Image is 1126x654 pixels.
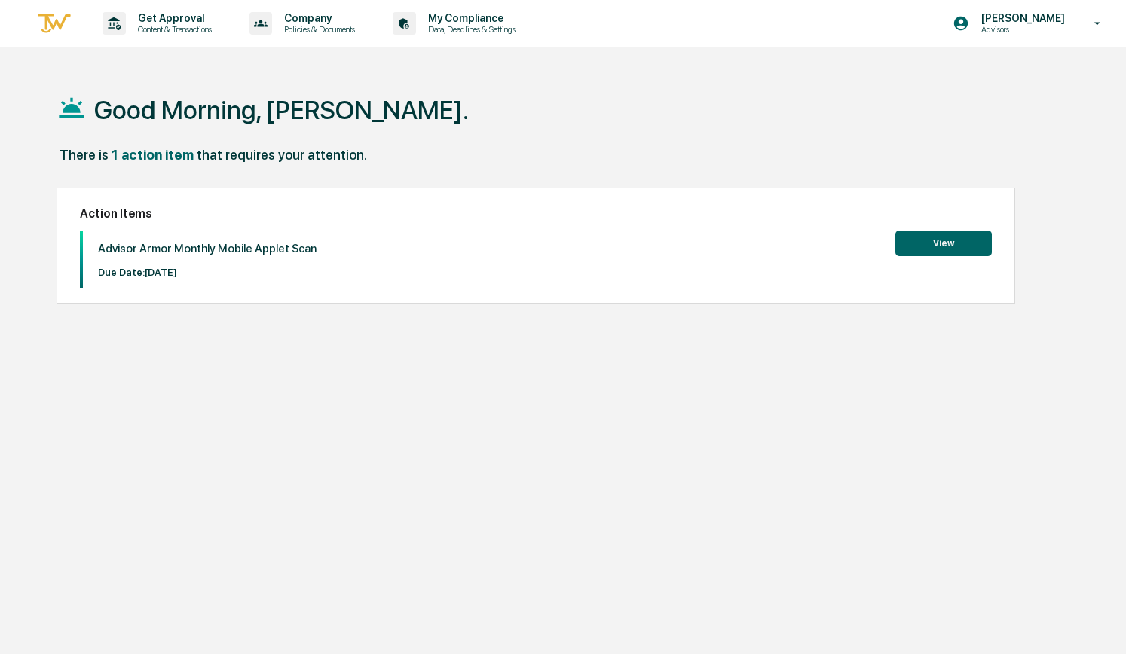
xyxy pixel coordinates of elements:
img: logo [36,11,72,36]
button: View [895,231,992,256]
p: Data, Deadlines & Settings [416,24,523,35]
p: Advisor Armor Monthly Mobile Applet Scan [98,242,317,255]
p: Advisors [969,24,1072,35]
p: [PERSON_NAME] [969,12,1072,24]
p: Company [272,12,363,24]
p: Get Approval [126,12,219,24]
h1: Good Morning, [PERSON_NAME]. [94,95,469,125]
p: Policies & Documents [272,24,363,35]
p: My Compliance [416,12,523,24]
div: There is [60,147,109,163]
div: 1 action item [112,147,194,163]
div: that requires your attention. [197,147,367,163]
p: Content & Transactions [126,24,219,35]
p: Due Date: [DATE] [98,267,317,278]
a: View [895,235,992,249]
h2: Action Items [80,206,992,221]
